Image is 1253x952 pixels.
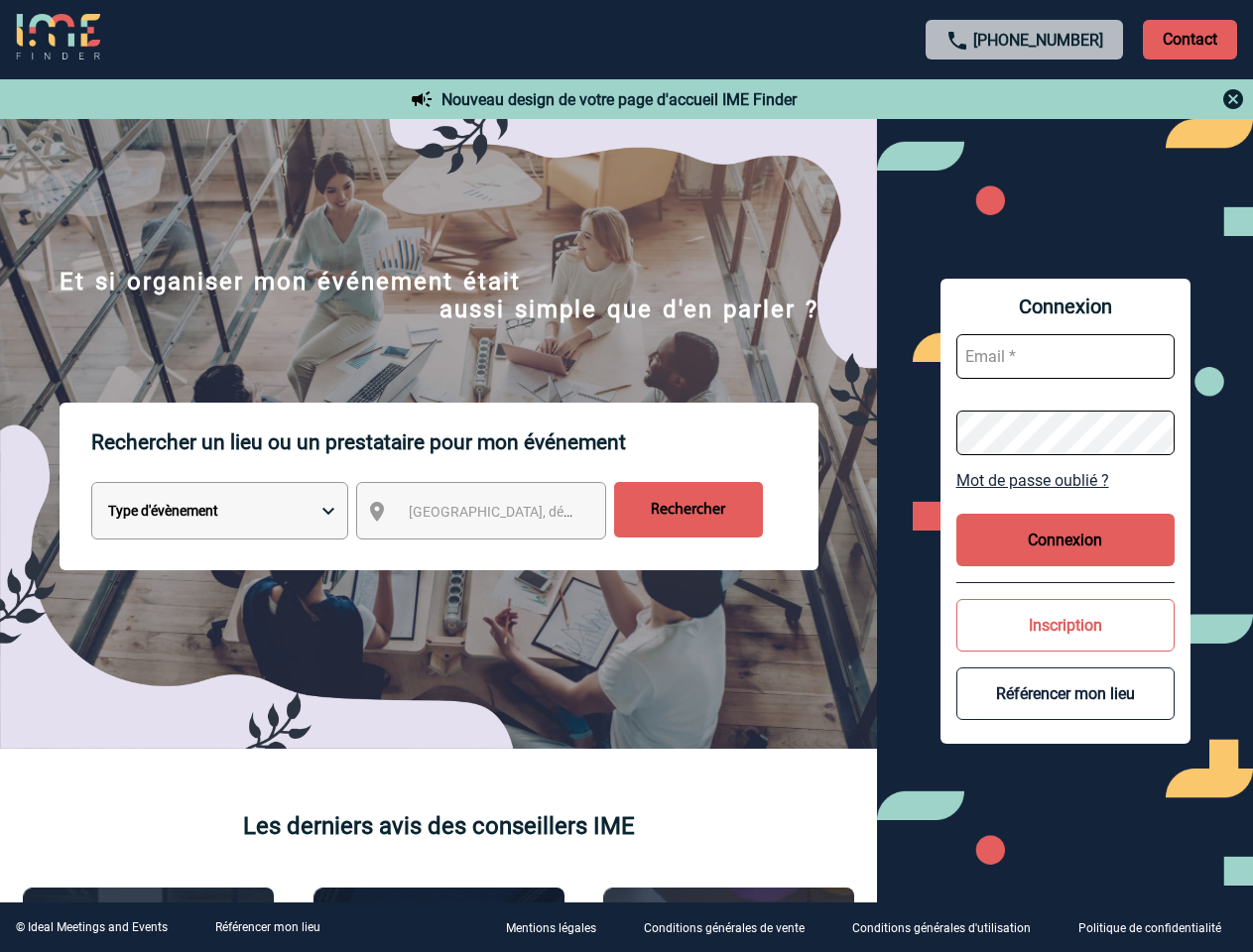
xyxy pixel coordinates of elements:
[16,920,168,934] div: © Ideal Meetings and Events
[614,482,763,537] input: Rechercher
[1143,20,1237,59] p: Contact
[956,295,1175,318] span: Connexion
[644,922,805,936] p: Conditions générales de vente
[852,922,1031,936] p: Conditions générales d'utilisation
[956,599,1175,652] button: Inscription
[1063,918,1253,937] a: Politique de confidentialité
[215,920,320,934] a: Référencer mon lieu
[506,922,596,936] p: Mentions légales
[628,918,836,937] a: Conditions générales de vente
[490,918,628,937] a: Mentions légales
[945,29,969,53] img: call-24-px.png
[956,514,1175,566] button: Connexion
[973,31,1103,50] a: [PHONE_NUMBER]
[1078,922,1221,936] p: Politique de confidentialité
[409,504,685,520] span: [GEOGRAPHIC_DATA], département, région...
[836,918,1063,937] a: Conditions générales d'utilisation
[956,667,1175,720] button: Référencer mon lieu
[91,403,818,482] p: Rechercher un lieu ou un prestataire pour mon événement
[956,334,1175,379] input: Email *
[956,471,1175,490] a: Mot de passe oublié ?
